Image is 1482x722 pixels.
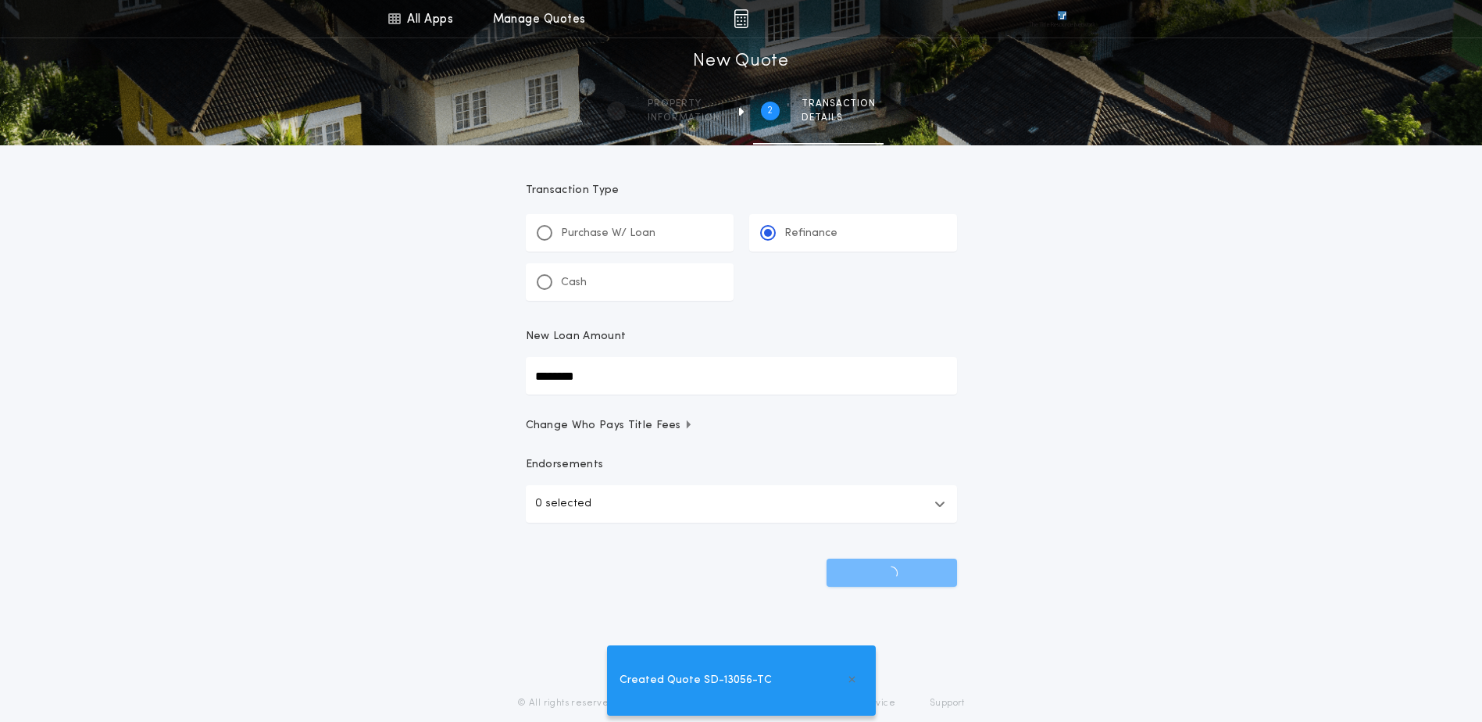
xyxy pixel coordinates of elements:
[526,457,957,473] p: Endorsements
[526,418,957,434] button: Change Who Pays Title Fees
[1029,11,1095,27] img: vs-icon
[561,226,655,241] p: Purchase W/ Loan
[561,275,587,291] p: Cash
[526,418,694,434] span: Change Who Pays Title Fees
[693,49,788,74] h1: New Quote
[526,357,957,395] input: New Loan Amount
[526,485,957,523] button: 0 selected
[784,226,837,241] p: Refinance
[526,329,627,345] p: New Loan Amount
[767,105,773,117] h2: 2
[526,183,957,198] p: Transaction Type
[620,672,772,689] span: Created Quote SD-13056-TC
[802,98,876,110] span: Transaction
[802,112,876,124] span: details
[734,9,748,28] img: img
[648,112,720,124] span: information
[648,98,720,110] span: Property
[535,495,591,513] p: 0 selected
